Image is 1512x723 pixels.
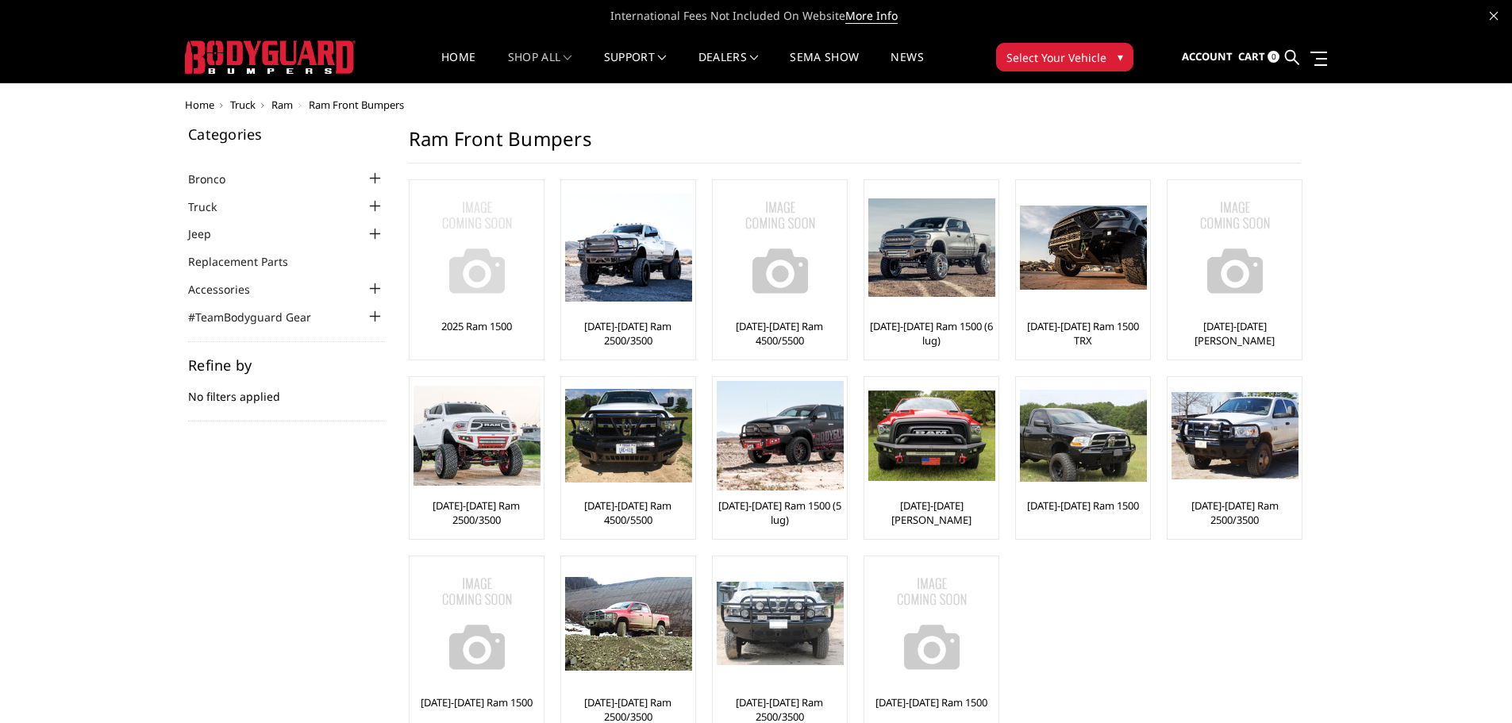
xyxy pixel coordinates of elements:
img: No Image [414,560,541,687]
button: Select Your Vehicle [996,43,1133,71]
img: No Image [1172,184,1298,311]
a: [DATE]-[DATE] Ram 2500/3500 [414,498,540,527]
a: Cart 0 [1238,36,1279,79]
a: Bronco [188,171,245,187]
a: Truck [188,198,237,215]
h1: Ram Front Bumpers [409,127,1301,163]
a: No Image [414,560,540,687]
a: Jeep [188,225,231,242]
img: BODYGUARD BUMPERS [185,40,356,74]
a: News [891,52,923,83]
a: [DATE]-[DATE] Ram 2500/3500 [565,319,691,348]
a: Replacement Parts [188,253,308,270]
a: Support [604,52,667,83]
a: [DATE]-[DATE] Ram 1500 [875,695,987,710]
span: ▾ [1118,48,1123,65]
span: Ram Front Bumpers [309,98,404,112]
a: Ram [271,98,293,112]
a: [DATE]-[DATE] [PERSON_NAME] [1172,319,1298,348]
a: [DATE]-[DATE] Ram 1500 TRX [1020,319,1146,348]
img: No Image [414,184,541,311]
a: Account [1182,36,1233,79]
a: [DATE]-[DATE] Ram 1500 [1027,498,1139,513]
a: [DATE]-[DATE] Ram 4500/5500 [565,498,691,527]
a: More Info [845,8,898,24]
a: No Image [414,184,540,311]
a: [DATE]-[DATE] [PERSON_NAME] [868,498,995,527]
a: Home [441,52,475,83]
a: [DATE]-[DATE] Ram 1500 [421,695,533,710]
a: Home [185,98,214,112]
a: SEMA Show [790,52,859,83]
div: No filters applied [188,358,385,421]
a: [DATE]-[DATE] Ram 2500/3500 [1172,498,1298,527]
a: [DATE]-[DATE] Ram 1500 (6 lug) [868,319,995,348]
a: [DATE]-[DATE] Ram 4500/5500 [717,319,843,348]
span: Select Your Vehicle [1006,49,1106,66]
h5: Refine by [188,358,385,372]
a: No Image [717,184,843,311]
a: shop all [508,52,572,83]
a: Truck [230,98,256,112]
iframe: Chat Widget [1433,647,1512,723]
img: No Image [868,560,995,687]
img: No Image [717,184,844,311]
a: Accessories [188,281,270,298]
a: No Image [1172,184,1298,311]
a: [DATE]-[DATE] Ram 1500 (5 lug) [717,498,843,527]
span: 0 [1268,51,1279,63]
span: Cart [1238,49,1265,63]
h5: Categories [188,127,385,141]
a: 2025 Ram 1500 [441,319,512,333]
a: Dealers [698,52,759,83]
span: Account [1182,49,1233,63]
a: #TeamBodyguard Gear [188,309,331,325]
